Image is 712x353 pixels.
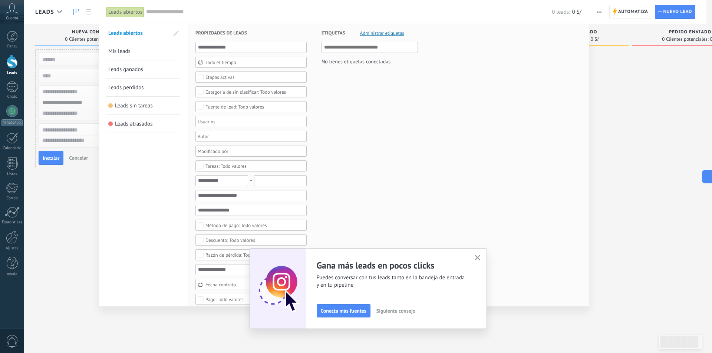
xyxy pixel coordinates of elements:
[321,308,366,313] span: Conecta más fuentes
[106,24,180,42] li: Leads abiertos
[205,223,267,228] div: Todo valores
[106,97,180,115] li: Leads sin tareas
[317,274,466,289] span: Puedes conversar con tus leads tanto en la bandeja de entrada y en tu pipeline
[108,24,169,42] a: Leads abiertos
[1,94,23,99] div: Chats
[195,24,247,42] span: Propiedades de leads
[205,104,264,110] div: Todo valores
[1,272,23,277] div: Ayuda
[552,9,570,16] span: 0 leads:
[115,120,153,127] span: Leads atrasados
[108,66,143,73] span: Leads ganados
[115,102,153,109] span: Leads sin tareas
[376,308,415,313] span: Siguiente consejo
[6,16,18,21] span: Cuenta
[205,74,235,80] div: Etapas activas
[1,146,23,151] div: Calendario
[108,115,178,133] a: Leads atrasados
[108,84,144,91] span: Leads perdidos
[360,31,404,36] span: Administrar etiquetas
[106,7,144,17] div: Leads abiertos
[108,30,143,37] span: Leads abiertos
[106,60,180,79] li: Leads ganados
[317,304,370,317] button: Conecta más fuentes
[1,71,23,76] div: Leads
[108,121,113,126] span: Leads atrasados
[205,60,303,65] span: Todo el tiempo
[1,220,23,225] div: Estadísticas
[317,260,466,271] h2: Gana más leads en pocos clicks
[1,44,23,49] div: Panel
[108,48,131,55] span: Mis leads
[205,237,255,243] div: Todo valores
[205,89,286,95] div: Todo valores
[373,305,419,316] button: Siguiente consejo
[572,9,581,16] span: 0 S/
[1,172,23,177] div: Listas
[108,97,178,114] a: Leads sin tareas
[108,60,178,78] a: Leads ganados
[106,42,180,60] li: Mis leads
[322,24,345,42] span: Etiquetas
[106,79,180,97] li: Leads perdidos
[250,176,252,186] span: -
[205,282,303,287] span: Fecha contrato
[1,119,23,126] div: WhatsApp
[205,297,244,302] div: Todo valores
[205,252,269,258] div: Todo valores
[108,42,178,60] a: Mis leads
[106,115,180,133] li: Leads atrasados
[1,196,23,201] div: Correo
[108,79,178,96] a: Leads perdidos
[205,163,247,169] div: Todo valores
[108,103,113,108] span: Leads sin tareas
[322,57,390,66] div: No tienes etiquetas conectadas
[1,246,23,251] div: Ajustes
